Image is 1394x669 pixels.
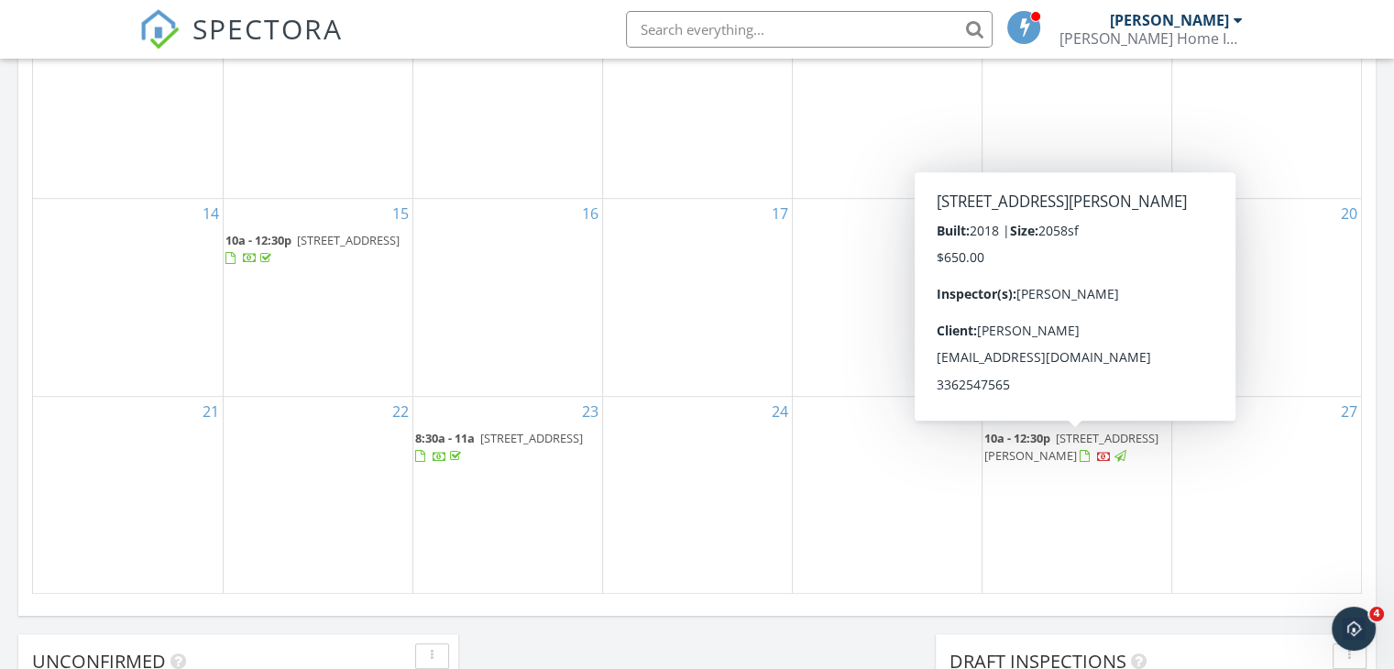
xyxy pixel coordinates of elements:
td: Go to September 20, 2025 [1171,199,1361,397]
div: [PERSON_NAME] [1110,11,1229,29]
td: Go to September 21, 2025 [33,397,223,594]
td: Go to September 7, 2025 [33,36,223,199]
span: 8:30a - 11a [415,430,475,446]
a: 8:30a - 11a [STREET_ADDRESS] [415,428,600,467]
a: Go to September 16, 2025 [578,199,602,228]
a: Go to September 15, 2025 [389,199,412,228]
a: Go to September 17, 2025 [768,199,792,228]
span: 10a - 12:30p [984,430,1050,446]
td: Go to September 8, 2025 [223,36,412,199]
a: Go to September 20, 2025 [1337,199,1361,228]
iframe: Intercom live chat [1332,607,1376,651]
span: 4 [1369,607,1384,621]
span: [STREET_ADDRESS] [297,232,400,248]
td: Go to September 23, 2025 [412,397,602,594]
td: Go to September 25, 2025 [792,397,982,594]
a: SPECTORA [139,25,343,63]
input: Search everything... [626,11,993,48]
a: 8:30a - 11a [STREET_ADDRESS] [415,430,583,464]
td: Go to September 13, 2025 [1171,36,1361,199]
td: Go to September 18, 2025 [792,199,982,397]
a: Go to September 24, 2025 [768,397,792,426]
td: Go to September 19, 2025 [982,199,1171,397]
span: [STREET_ADDRESS][PERSON_NAME] [984,430,1158,464]
a: Go to September 26, 2025 [1147,397,1171,426]
td: Go to September 16, 2025 [412,199,602,397]
a: Go to September 19, 2025 [1147,199,1171,228]
a: 10a - 12:30p [STREET_ADDRESS] [225,232,400,266]
a: Go to September 22, 2025 [389,397,412,426]
td: Go to September 26, 2025 [982,397,1171,594]
a: Go to September 23, 2025 [578,397,602,426]
td: Go to September 10, 2025 [602,36,792,199]
img: The Best Home Inspection Software - Spectora [139,9,180,49]
a: Go to September 25, 2025 [958,397,982,426]
a: Go to September 18, 2025 [958,199,982,228]
td: Go to September 9, 2025 [412,36,602,199]
td: Go to September 15, 2025 [223,199,412,397]
td: Go to September 22, 2025 [223,397,412,594]
span: [STREET_ADDRESS] [480,430,583,446]
a: 10a - 12:30p [STREET_ADDRESS] [225,230,411,269]
td: Go to September 17, 2025 [602,199,792,397]
a: Go to September 27, 2025 [1337,397,1361,426]
td: Go to September 27, 2025 [1171,397,1361,594]
span: 10a - 12:30p [225,232,291,248]
a: Go to September 21, 2025 [199,397,223,426]
td: Go to September 11, 2025 [792,36,982,199]
td: Go to September 24, 2025 [602,397,792,594]
a: Go to September 14, 2025 [199,199,223,228]
a: 10a - 12:30p [STREET_ADDRESS][PERSON_NAME] [984,430,1158,464]
div: Duffie Home Inspection [1059,29,1243,48]
td: Go to September 14, 2025 [33,199,223,397]
span: SPECTORA [192,9,343,48]
td: Go to September 12, 2025 [982,36,1171,199]
a: 10a - 12:30p [STREET_ADDRESS][PERSON_NAME] [984,428,1169,467]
